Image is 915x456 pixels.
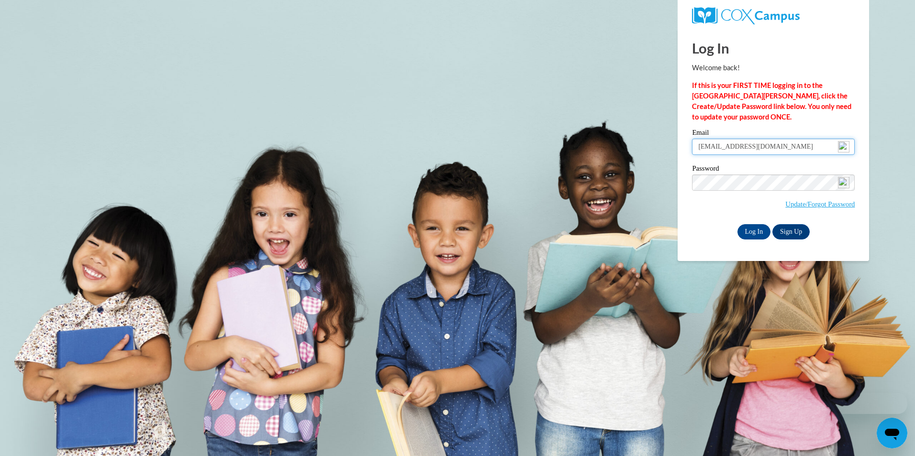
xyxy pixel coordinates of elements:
[692,81,851,121] strong: If this is your FIRST TIME logging in to the [GEOGRAPHIC_DATA][PERSON_NAME], click the Create/Upd...
[692,38,855,58] h1: Log In
[692,129,855,139] label: Email
[838,141,849,152] img: npw-badge-icon-locked.svg
[692,7,799,24] img: COX Campus
[838,177,849,188] img: npw-badge-icon-locked.svg
[833,393,907,414] iframe: Message from company
[692,165,855,174] label: Password
[785,200,855,208] a: Update/Forgot Password
[772,224,810,239] a: Sign Up
[692,63,855,73] p: Welcome back!
[737,224,771,239] input: Log In
[692,7,855,24] a: COX Campus
[877,418,907,448] iframe: Button to launch messaging window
